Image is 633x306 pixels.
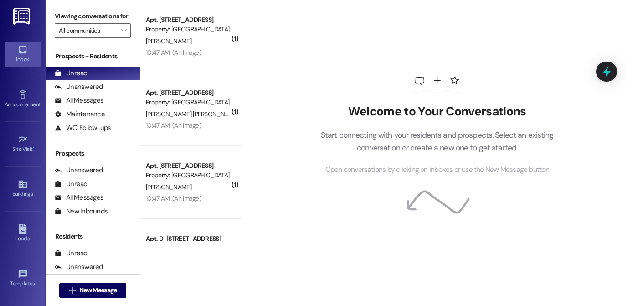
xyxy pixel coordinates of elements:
div: Residents [46,232,140,241]
img: ResiDesk Logo [13,8,32,25]
label: Viewing conversations for [55,9,131,23]
a: Inbox [5,42,41,67]
i:  [121,27,126,34]
div: All Messages [55,96,103,105]
button: New Message [59,283,127,298]
div: All Messages [55,193,103,202]
div: Prospects [46,149,140,158]
div: Property: [GEOGRAPHIC_DATA] [146,25,230,34]
input: All communities [59,23,116,38]
div: 10:47 AM: (An Image) [146,121,201,130]
div: Unanswered [55,262,103,272]
div: Unread [55,68,87,78]
span: Open conversations by clicking on inboxes or use the New Message button [325,164,549,176]
div: Unanswered [55,82,103,92]
div: Property: [GEOGRAPHIC_DATA] [146,98,230,107]
div: Maintenance [55,109,105,119]
div: 10:47 AM: (An Image) [146,194,201,202]
div: Unanswered [55,166,103,175]
p: Start connecting with your residents and prospects. Select an existing conversation or create a n... [307,129,567,155]
div: Unread [55,179,87,189]
span: [PERSON_NAME] [PERSON_NAME] [146,110,238,118]
div: Apt. [STREET_ADDRESS] [146,15,230,25]
a: Templates • [5,266,41,291]
div: Apt. [STREET_ADDRESS] [146,161,230,171]
span: • [41,100,42,106]
a: Buildings [5,176,41,201]
i:  [69,287,76,294]
div: Prospects + Residents [46,52,140,61]
h2: Welcome to Your Conversations [307,104,567,119]
div: Apt. D-[STREET_ADDRESS] [146,234,230,244]
div: 10:47 AM: (An Image) [146,48,201,57]
span: • [35,279,36,285]
div: Apt. [STREET_ADDRESS] [146,88,230,98]
span: [PERSON_NAME] [146,183,191,191]
div: WO Follow-ups [55,123,111,133]
div: Unread [55,249,87,258]
div: New Inbounds [55,207,108,216]
span: • [33,145,34,151]
a: Site Visit • [5,132,41,156]
a: Leads [5,221,41,246]
span: [PERSON_NAME] [146,37,191,45]
div: Property: [GEOGRAPHIC_DATA] [146,171,230,180]
span: New Message [79,285,117,295]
